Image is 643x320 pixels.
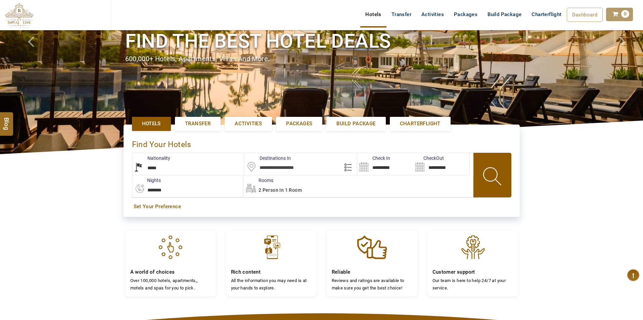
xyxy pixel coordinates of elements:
label: Nationality [132,155,170,162]
p: Over 100,000 hotels, apartments,, motels and spas for you to pick. [130,277,211,291]
a: Set Your Preference [134,203,510,210]
span: 0 [621,10,629,18]
div: 600,000+ hotels, apartments, villas and more. [125,54,518,64]
span: Charterflight [532,11,561,17]
p: Our team is here to help 24/7 at your service. [432,277,513,291]
input: Search [357,153,413,175]
a: Hotels [360,8,386,21]
span: Packages [286,120,312,127]
a: Activities [225,117,272,131]
a: Transfer [175,117,221,131]
span: Hotels [142,120,161,127]
span: Activities [235,120,262,127]
a: Transfer [386,8,416,21]
a: 0 [606,8,633,21]
span: 2 Person in 1 Room [259,187,302,193]
a: Charterflight [390,117,451,131]
a: Packages [449,8,483,21]
label: Check In [357,155,390,162]
span: Dashboard [572,12,598,18]
h4: Customer support [432,269,513,275]
a: Charterflight [526,8,566,21]
span: Blog [2,117,11,123]
label: nights [132,177,161,184]
h4: A world of choices [130,269,211,275]
label: Destinations In [244,155,291,162]
input: Search [413,153,469,175]
p: All the information you may need is at your hands to explore. [231,277,312,291]
label: Rooms [243,177,273,184]
a: Packages [276,117,322,131]
a: Build Package [483,8,526,21]
p: Reviews and ratings are available to make sure you get the best choice! [332,277,412,291]
a: Hotels [132,117,171,131]
h4: Rich content [231,269,312,275]
span: Charterflight [400,120,441,127]
span: Transfer [185,120,211,127]
span: Build Package [336,120,375,127]
h4: Reliable [332,269,412,275]
a: Build Package [326,117,385,131]
a: Activities [416,8,449,21]
div: Find Your Hotels [132,133,511,153]
img: The Royal Line Holidays [5,3,33,28]
label: CheckOut [413,155,444,162]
